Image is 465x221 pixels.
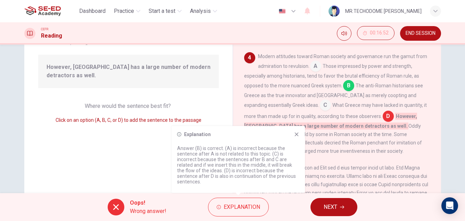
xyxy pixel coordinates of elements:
div: MR.TECHODOME [PERSON_NAME] [345,7,422,15]
span: Those impressed by power and strength, especially among historians, tend to favor the brutal effi... [244,63,419,88]
span: Dashboard [79,7,106,15]
span: Analysis [190,7,211,15]
div: 4 [244,52,255,63]
img: Profile picture [329,6,340,17]
span: The anti-Roman historians see Greece as the true innovator and [GEOGRAPHIC_DATA] as merely coopti... [244,83,423,108]
div: Open Intercom Messenger [441,197,458,214]
div: Hide [357,26,395,41]
span: B [343,80,354,91]
span: Practice [114,7,134,15]
div: Mute [337,26,351,41]
span: Wrong answer! [130,207,166,215]
h6: Explanation [184,132,211,137]
span: 00:16:52 [370,30,389,36]
span: Click on an option (A, B, C, or D) to add the sentence to the passage [56,117,201,123]
img: en [278,9,287,14]
span: Start a test [149,7,175,15]
span: Where would the sentence best fit? [85,103,172,109]
span: CEFR [41,27,48,32]
p: Answer (B) is correct. (A) is incorrect because the sentence after A is not related to this topic... [177,145,299,184]
span: Oops! [130,199,166,207]
span: D [383,111,394,122]
span: C [320,100,331,111]
span: Explanation [224,202,260,212]
span: What Greece may have lacked in quantity, it more than made up for in quality, according to these ... [244,102,427,119]
span: A [310,61,321,72]
span: Modern attitudes toward Roman society and governance run the gamut from admiration to revulsion. [258,54,427,69]
span: END SESSION [406,31,435,36]
h1: Reading [41,32,62,40]
span: However, [GEOGRAPHIC_DATA] has a large number of modern detractors as well. [47,63,210,80]
img: SE-ED Academy logo [24,4,61,18]
span: NEXT [324,202,337,212]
